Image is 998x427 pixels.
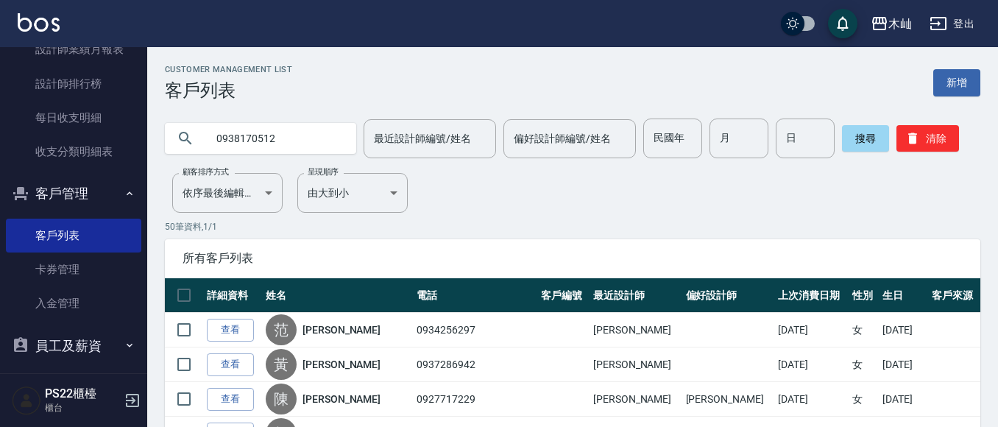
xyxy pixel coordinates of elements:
[6,32,141,66] a: 設計師業績月報表
[308,166,339,177] label: 呈現順序
[266,314,297,345] div: 范
[879,382,928,417] td: [DATE]
[45,387,120,401] h5: PS22櫃檯
[924,10,980,38] button: 登出
[6,219,141,253] a: 客戶列表
[302,322,381,337] a: [PERSON_NAME]
[928,278,980,313] th: 客戶來源
[203,278,262,313] th: 詳細資料
[297,173,408,213] div: 由大到小
[774,313,849,347] td: [DATE]
[165,220,980,233] p: 50 筆資料, 1 / 1
[172,173,283,213] div: 依序最後編輯時間
[266,349,297,380] div: 黃
[165,65,292,74] h2: Customer Management List
[45,401,120,414] p: 櫃台
[682,382,775,417] td: [PERSON_NAME]
[6,174,141,213] button: 客戶管理
[413,382,537,417] td: 0927717229
[849,347,879,382] td: 女
[879,278,928,313] th: 生日
[413,278,537,313] th: 電話
[849,382,879,417] td: 女
[590,347,682,382] td: [PERSON_NAME]
[206,119,344,158] input: 搜尋關鍵字
[828,9,857,38] button: save
[774,278,849,313] th: 上次消費日期
[165,80,292,101] h3: 客戶列表
[413,313,537,347] td: 0934256297
[207,353,254,376] a: 查看
[879,313,928,347] td: [DATE]
[6,364,141,403] button: 商品管理
[590,278,682,313] th: 最近設計師
[6,253,141,286] a: 卡券管理
[682,278,775,313] th: 偏好設計師
[12,386,41,415] img: Person
[6,135,141,169] a: 收支分類明細表
[849,313,879,347] td: 女
[262,278,413,313] th: 姓名
[207,388,254,411] a: 查看
[933,69,980,96] a: 新增
[537,278,590,313] th: 客戶編號
[896,125,959,152] button: 清除
[842,125,889,152] button: 搜尋
[590,382,682,417] td: [PERSON_NAME]
[18,13,60,32] img: Logo
[6,327,141,365] button: 員工及薪資
[865,9,918,39] button: 木屾
[774,382,849,417] td: [DATE]
[266,384,297,414] div: 陳
[590,313,682,347] td: [PERSON_NAME]
[413,347,537,382] td: 0937286942
[207,319,254,342] a: 查看
[6,101,141,135] a: 每日收支明細
[302,392,381,406] a: [PERSON_NAME]
[183,251,963,266] span: 所有客戶列表
[183,166,229,177] label: 顧客排序方式
[302,357,381,372] a: [PERSON_NAME]
[774,347,849,382] td: [DATE]
[6,286,141,320] a: 入金管理
[6,67,141,101] a: 設計師排行榜
[888,15,912,33] div: 木屾
[879,347,928,382] td: [DATE]
[849,278,879,313] th: 性別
